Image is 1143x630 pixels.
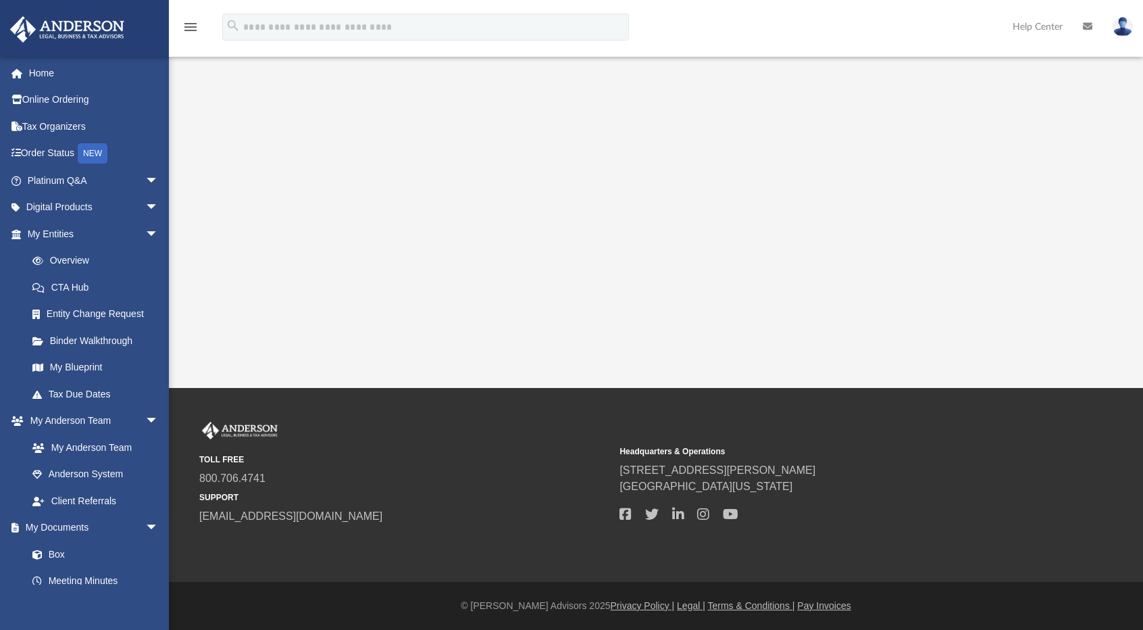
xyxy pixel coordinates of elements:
[226,18,240,33] i: search
[145,194,172,222] span: arrow_drop_down
[199,422,280,439] img: Anderson Advisors Platinum Portal
[619,481,792,492] a: [GEOGRAPHIC_DATA][US_STATE]
[9,220,179,247] a: My Entitiesarrow_drop_down
[169,599,1143,613] div: © [PERSON_NAME] Advisors 2025
[145,514,172,542] span: arrow_drop_down
[145,167,172,195] span: arrow_drop_down
[9,59,179,87] a: Home
[677,600,705,611] a: Legal |
[797,600,850,611] a: Pay Invoices
[19,568,172,595] a: Meeting Minutes
[19,274,179,301] a: CTA Hub
[145,220,172,248] span: arrow_drop_down
[19,461,172,488] a: Anderson System
[19,487,172,514] a: Client Referrals
[9,408,172,435] a: My Anderson Teamarrow_drop_down
[19,541,166,568] a: Box
[9,167,179,194] a: Platinum Q&Aarrow_drop_down
[182,26,199,35] a: menu
[199,454,610,466] small: TOLL FREE
[19,301,179,328] a: Entity Change Request
[199,491,610,504] small: SUPPORT
[9,113,179,140] a: Tax Organizers
[619,445,1030,458] small: Headquarters & Operations
[611,600,675,611] a: Privacy Policy |
[19,434,166,461] a: My Anderson Team
[199,510,382,522] a: [EMAIL_ADDRESS][DOMAIN_NAME]
[9,140,179,168] a: Order StatusNEW
[708,600,795,611] a: Terms & Conditions |
[619,464,815,476] a: [STREET_ADDRESS][PERSON_NAME]
[1113,17,1133,37] img: User Pic
[9,194,179,221] a: Digital Productsarrow_drop_down
[9,87,179,114] a: Online Ordering
[182,19,199,35] i: menu
[145,408,172,435] span: arrow_drop_down
[19,381,179,408] a: Tax Due Dates
[19,354,172,381] a: My Blueprint
[199,472,265,484] a: 800.706.4741
[19,327,179,354] a: Binder Walkthrough
[78,143,107,164] div: NEW
[9,514,172,541] a: My Documentsarrow_drop_down
[6,16,128,43] img: Anderson Advisors Platinum Portal
[19,247,179,274] a: Overview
